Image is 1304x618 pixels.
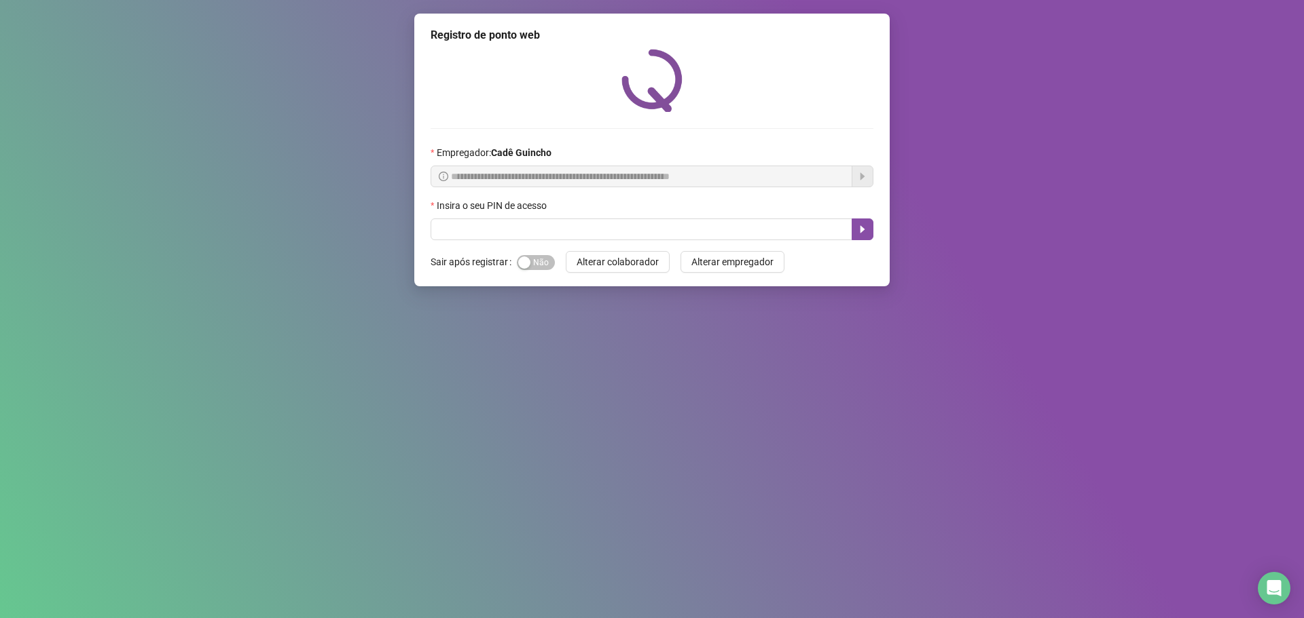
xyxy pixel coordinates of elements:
[577,254,659,269] span: Alterar colaborador
[621,49,683,112] img: QRPoint
[431,27,873,43] div: Registro de ponto web
[491,147,551,158] strong: Cadê Guincho
[566,251,670,273] button: Alterar colaborador
[1258,572,1290,604] div: Open Intercom Messenger
[691,254,774,269] span: Alterar empregador
[431,198,556,213] label: Insira o seu PIN de acesso
[681,251,784,273] button: Alterar empregador
[431,251,517,273] label: Sair após registrar
[857,224,868,235] span: caret-right
[439,172,448,181] span: info-circle
[437,145,551,160] span: Empregador :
